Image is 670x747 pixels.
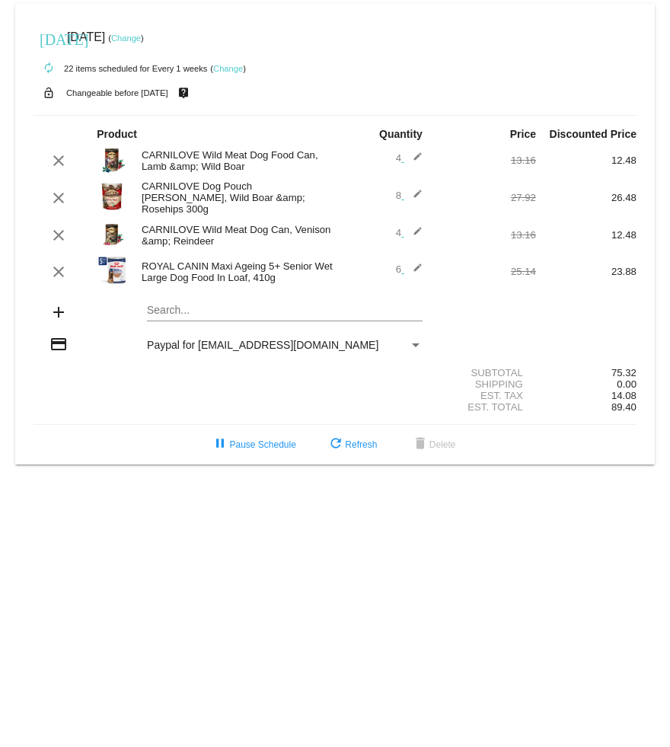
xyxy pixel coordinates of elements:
[536,192,636,203] div: 26.48
[49,189,68,207] mat-icon: clear
[40,29,58,47] mat-icon: [DATE]
[399,431,468,458] button: Delete
[49,335,68,353] mat-icon: credit_card
[435,367,536,378] div: Subtotal
[134,224,335,247] div: CARNILOVE Wild Meat Dog Can, Venison &amp; Reindeer
[134,260,335,283] div: ROYAL CANIN Maxi Ageing 5+ Senior Wet Large Dog Food In Loaf, 410g
[435,390,536,401] div: Est. Tax
[147,339,423,351] mat-select: Payment Method
[396,190,423,201] span: 8
[327,436,345,454] mat-icon: refresh
[210,64,246,73] small: ( )
[97,255,127,286] img: 90160.jpg
[379,128,423,140] strong: Quantity
[435,155,536,166] div: 13.16
[66,88,168,97] small: Changeable before [DATE]
[213,64,243,73] a: Change
[536,155,636,166] div: 12.48
[147,339,378,351] span: Paypal for [EMAIL_ADDRESS][DOMAIN_NAME]
[174,83,193,103] mat-icon: live_help
[396,263,423,275] span: 6
[199,431,308,458] button: Pause Schedule
[536,266,636,277] div: 23.88
[40,59,58,78] mat-icon: autorenew
[49,226,68,244] mat-icon: clear
[617,378,636,390] span: 0.00
[396,227,423,238] span: 4
[435,378,536,390] div: Shipping
[435,266,536,277] div: 25.14
[314,431,389,458] button: Refresh
[211,436,229,454] mat-icon: pause
[108,34,144,43] small: ( )
[147,305,423,317] input: Search...
[33,64,207,73] small: 22 items scheduled for Every 1 weeks
[97,144,127,174] img: 77169.jpg
[40,83,58,103] mat-icon: lock_open
[411,439,456,450] span: Delete
[396,152,423,164] span: 4
[404,152,423,170] mat-icon: edit
[49,263,68,281] mat-icon: clear
[97,219,127,249] img: 77621.jpg
[536,367,636,378] div: 75.32
[404,226,423,244] mat-icon: edit
[411,436,429,454] mat-icon: delete
[97,128,137,140] strong: Product
[49,152,68,170] mat-icon: clear
[134,180,335,215] div: CARNILOVE Dog Pouch [PERSON_NAME], Wild Boar &amp; Rosehips 300g
[435,401,536,413] div: Est. Total
[611,401,636,413] span: 89.40
[550,128,636,140] strong: Discounted Price
[327,439,377,450] span: Refresh
[111,34,141,43] a: Change
[611,390,636,401] span: 14.08
[404,263,423,281] mat-icon: edit
[404,189,423,207] mat-icon: edit
[435,192,536,203] div: 27.92
[134,149,335,172] div: CARNILOVE Wild Meat Dog Food Can, Lamb &amp; Wild Boar
[510,128,536,140] strong: Price
[97,181,127,212] img: 87282.jpg
[536,229,636,241] div: 12.48
[435,229,536,241] div: 13.16
[49,303,68,321] mat-icon: add
[211,439,295,450] span: Pause Schedule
